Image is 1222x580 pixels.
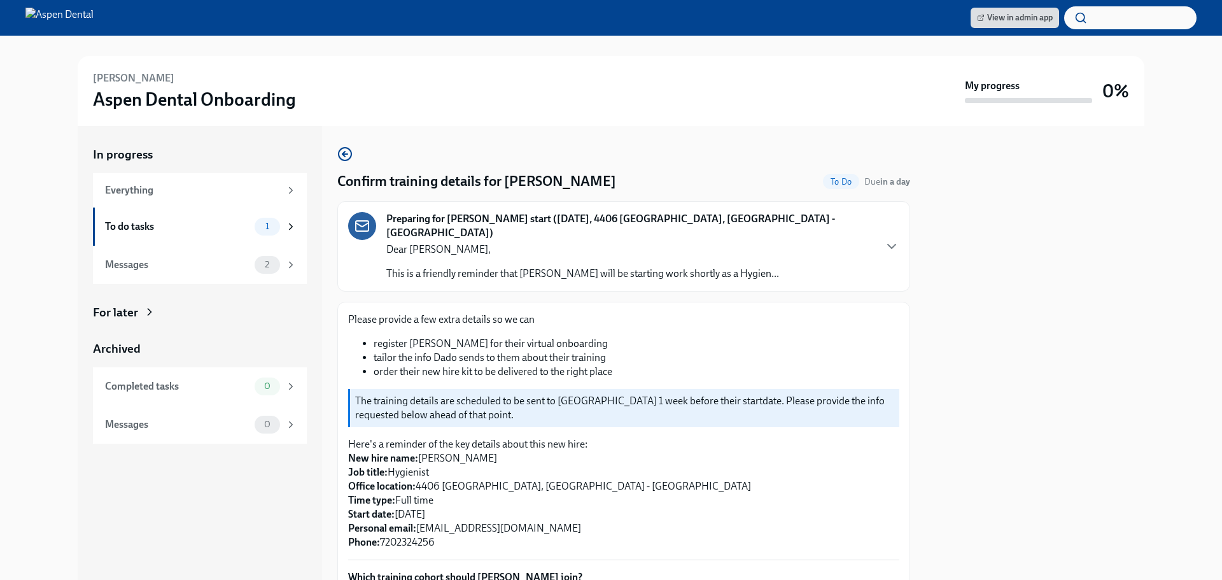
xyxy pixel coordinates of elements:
[386,212,874,240] strong: Preparing for [PERSON_NAME] start ([DATE], 4406 [GEOGRAPHIC_DATA], [GEOGRAPHIC_DATA] - [GEOGRAPHI...
[348,536,380,548] strong: Phone:
[93,173,307,208] a: Everything
[93,71,174,85] h6: [PERSON_NAME]
[355,394,894,422] p: The training details are scheduled to be sent to [GEOGRAPHIC_DATA] 1 week before their startdate....
[1102,80,1129,103] h3: 0%
[880,176,910,187] strong: in a day
[93,304,307,321] a: For later
[93,341,307,357] a: Archived
[93,406,307,444] a: Messages0
[105,220,249,234] div: To do tasks
[256,420,278,429] span: 0
[256,381,278,391] span: 0
[348,494,395,506] strong: Time type:
[864,176,910,187] span: Due
[386,243,779,257] p: Dear [PERSON_NAME],
[965,79,1020,93] strong: My progress
[93,146,307,163] a: In progress
[374,351,899,365] li: tailor the info Dado sends to them about their training
[25,8,94,28] img: Aspen Dental
[337,172,616,191] h4: Confirm training details for [PERSON_NAME]
[971,8,1059,28] a: View in admin app
[348,313,899,327] p: Please provide a few extra details so we can
[374,337,899,351] li: register [PERSON_NAME] for their virtual onboarding
[348,522,416,534] strong: Personal email:
[348,480,416,492] strong: Office location:
[105,418,249,432] div: Messages
[105,379,249,393] div: Completed tasks
[348,452,418,464] strong: New hire name:
[105,258,249,272] div: Messages
[823,177,859,187] span: To Do
[257,260,277,269] span: 2
[93,88,296,111] h3: Aspen Dental Onboarding
[105,183,280,197] div: Everything
[93,246,307,284] a: Messages2
[977,11,1053,24] span: View in admin app
[93,304,138,321] div: For later
[93,367,307,406] a: Completed tasks0
[386,267,779,281] p: This is a friendly reminder that [PERSON_NAME] will be starting work shortly as a Hygien...
[374,365,899,379] li: order their new hire kit to be delivered to the right place
[348,437,899,549] p: Here's a reminder of the key details about this new hire: [PERSON_NAME] Hygienist 4406 [GEOGRAPHI...
[258,222,277,231] span: 1
[348,508,395,520] strong: Start date:
[864,176,910,188] span: September 21st, 2025 05:00
[348,466,388,478] strong: Job title:
[93,208,307,246] a: To do tasks1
